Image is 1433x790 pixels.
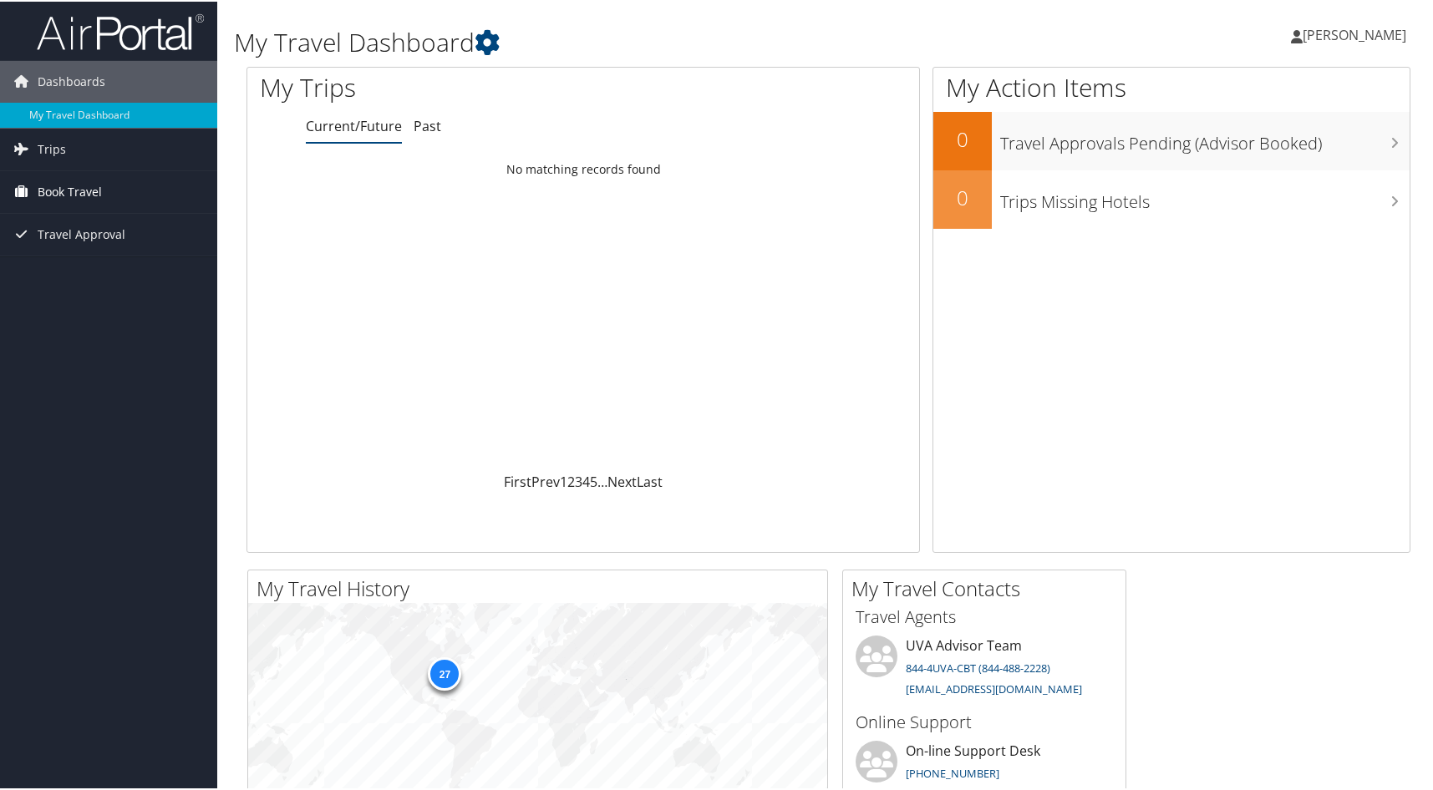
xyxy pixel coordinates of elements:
[597,471,607,489] span: …
[257,573,827,601] h2: My Travel History
[234,23,1027,58] h1: My Travel Dashboard
[1303,24,1406,43] span: [PERSON_NAME]
[37,11,204,50] img: airportal-logo.png
[260,68,627,104] h1: My Trips
[582,471,590,489] a: 4
[856,604,1113,627] h3: Travel Agents
[906,659,1050,674] a: 844-4UVA-CBT (844-488-2228)
[560,471,567,489] a: 1
[38,127,66,169] span: Trips
[504,471,531,489] a: First
[933,182,992,210] h2: 0
[933,110,1410,169] a: 0Travel Approvals Pending (Advisor Booked)
[38,59,105,101] span: Dashboards
[38,212,125,254] span: Travel Approval
[414,115,441,134] a: Past
[933,68,1410,104] h1: My Action Items
[851,573,1126,601] h2: My Travel Contacts
[637,471,663,489] a: Last
[567,471,575,489] a: 2
[933,169,1410,227] a: 0Trips Missing Hotels
[607,471,637,489] a: Next
[1000,180,1410,212] h3: Trips Missing Hotels
[428,656,461,689] div: 27
[906,764,999,779] a: [PHONE_NUMBER]
[847,634,1121,702] li: UVA Advisor Team
[247,153,919,183] td: No matching records found
[575,471,582,489] a: 3
[1000,122,1410,154] h3: Travel Approvals Pending (Advisor Booked)
[590,471,597,489] a: 5
[38,170,102,211] span: Book Travel
[1291,8,1423,58] a: [PERSON_NAME]
[906,680,1082,695] a: [EMAIL_ADDRESS][DOMAIN_NAME]
[531,471,560,489] a: Prev
[933,124,992,152] h2: 0
[306,115,402,134] a: Current/Future
[856,709,1113,732] h3: Online Support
